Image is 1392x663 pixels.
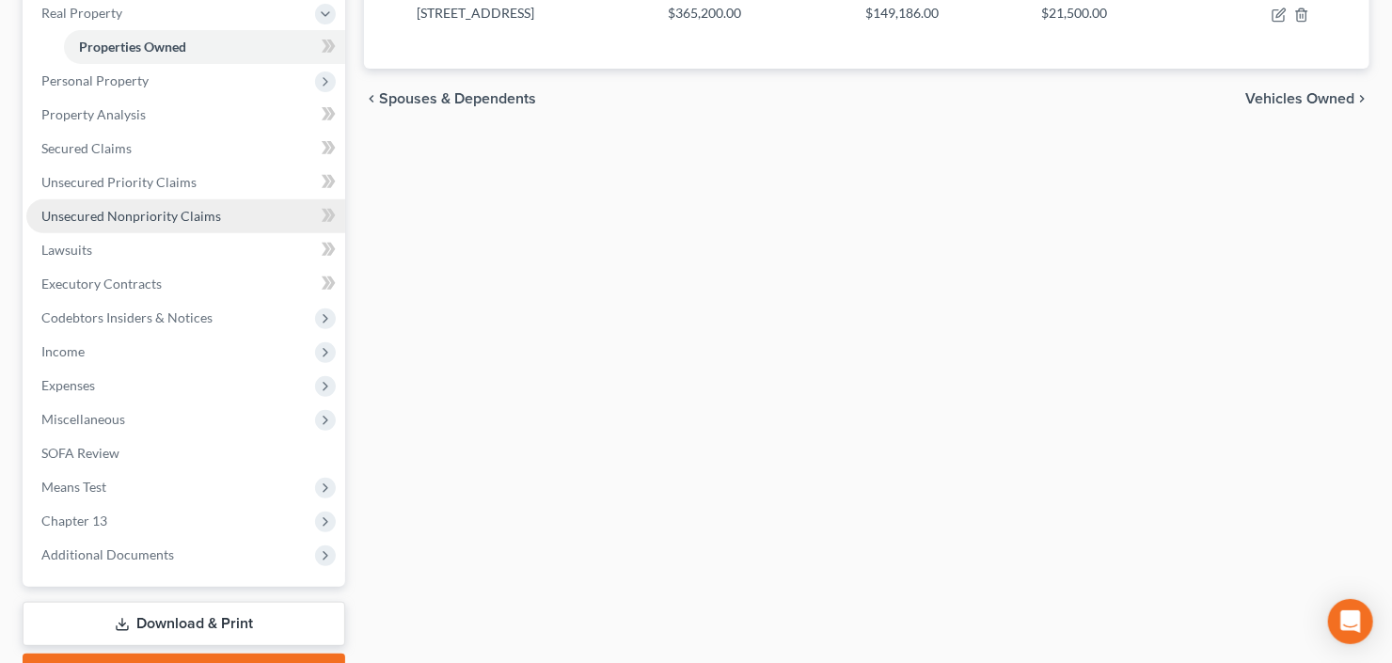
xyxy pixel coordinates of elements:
span: Unsecured Priority Claims [41,174,197,190]
button: chevron_left Spouses & Dependents [364,91,536,106]
span: Personal Property [41,72,149,88]
span: Spouses & Dependents [379,91,536,106]
a: Property Analysis [26,98,345,132]
a: Secured Claims [26,132,345,166]
a: Unsecured Nonpriority Claims [26,199,345,233]
button: Vehicles Owned chevron_right [1245,91,1369,106]
a: Lawsuits [26,233,345,267]
span: Property Analysis [41,106,146,122]
span: Unsecured Nonpriority Claims [41,208,221,224]
span: Additional Documents [41,546,174,562]
a: Download & Print [23,602,345,646]
div: Open Intercom Messenger [1328,599,1373,644]
i: chevron_right [1354,91,1369,106]
span: Means Test [41,479,106,495]
a: Unsecured Priority Claims [26,166,345,199]
span: Real Property [41,5,122,21]
span: Executory Contracts [41,276,162,292]
a: Executory Contracts [26,267,345,301]
a: SOFA Review [26,436,345,470]
span: Miscellaneous [41,411,125,427]
span: SOFA Review [41,445,119,461]
a: Properties Owned [64,30,345,64]
span: Lawsuits [41,242,92,258]
span: Properties Owned [79,39,186,55]
i: chevron_left [364,91,379,106]
span: Income [41,343,85,359]
span: Expenses [41,377,95,393]
span: Secured Claims [41,140,132,156]
span: Chapter 13 [41,513,107,529]
span: Codebtors Insiders & Notices [41,309,213,325]
span: Vehicles Owned [1245,91,1354,106]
